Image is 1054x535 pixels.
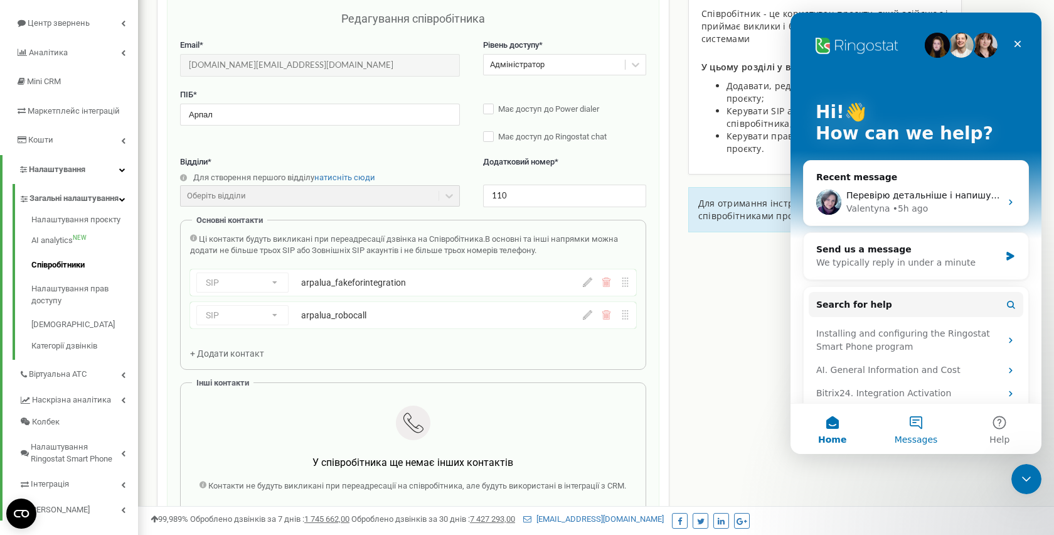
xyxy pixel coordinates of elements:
span: Ці контакти будуть викликані при переадресації дзвінка на Співробітника. [199,234,485,244]
a: [PERSON_NAME] [19,495,138,521]
a: Категорії дзвінків [31,337,138,352]
span: Інтеграція [31,478,69,490]
iframe: Intercom live chat [1011,464,1041,494]
div: arpalua_robocall [301,309,522,322]
span: Віртуальна АТС [29,369,87,381]
span: Редагування співробітника [341,12,485,25]
span: Маркетплейс інтеграцій [28,106,120,116]
span: Додавати, редагувати і видаляти співробітників проєкту; [727,80,945,104]
button: Open CMP widget [6,499,36,529]
span: Керувати правами доступу співробітників до проєкту. [727,130,930,154]
span: Email [180,40,200,50]
span: У цьому розділі у вас є можливість: [701,61,868,73]
span: Має доступ до Power dialer [498,104,599,114]
span: У співробітника ще немає інших контактів [312,457,513,468]
span: Для створення першого відділу [193,173,314,182]
span: + Додати контакт [190,349,264,359]
a: AI analyticsNEW [31,229,138,253]
span: Оброблено дзвінків за 30 днів : [351,514,515,524]
span: Рівень доступу [483,40,539,50]
a: Налаштування Ringostat Smart Phone [19,433,138,470]
span: Має доступ до Ringostat chat [498,132,607,141]
span: Аналiтика [29,48,68,57]
span: Налаштування [29,165,85,174]
span: Налаштування Ringostat Smart Phone [31,441,121,465]
span: Загальні налаштування [29,193,119,205]
div: SIParpalua_robocall [190,302,636,328]
span: Інші контакти [196,378,249,387]
input: Введіть Email [180,54,460,76]
a: Колбек [19,411,138,433]
a: Віртуальна АТС [19,360,138,386]
span: Mini CRM [27,77,61,86]
span: Кошти [28,135,53,144]
a: Наскрізна аналітика [19,386,138,411]
span: Центр звернень [28,18,90,28]
a: Інтеграція [19,470,138,495]
div: Адміністратор [490,59,545,71]
u: 1 745 662,00 [304,514,349,524]
span: Співробітник - це користувач проєкту, який здійснює і приймає виклики і бере участь в інтеграції ... [701,8,949,45]
span: 99,989% [151,514,188,524]
a: Співробітники [31,253,138,278]
a: Налаштування [3,155,138,185]
span: Контакти не будуть викликані при переадресації на співробітника, але будуть використані в інтегра... [208,481,626,490]
iframe: Intercom live chat [790,13,1041,454]
span: ПІБ [180,90,193,99]
span: Колбек [32,416,60,428]
a: [DEMOGRAPHIC_DATA] [31,313,138,337]
div: SIParpalua_fakeforintegration [190,269,636,296]
span: Для отримання інструкції з управління співробітниками проєкту перейдіть до [698,197,876,222]
a: Налаштування прав доступу [31,277,138,313]
u: 7 427 293,00 [470,514,515,524]
span: Відділи [180,157,208,166]
a: Загальні налаштування [19,184,138,210]
input: Введіть ПІБ [180,104,460,126]
span: Керувати SIP акаунтами і номерами кожного співробітника; [727,105,928,129]
span: Наскрізна аналітика [32,394,111,406]
a: Налаштування проєкту [31,214,138,229]
span: [PERSON_NAME] [29,504,90,516]
a: [EMAIL_ADDRESS][DOMAIN_NAME] [523,514,664,524]
span: Оброблено дзвінків за 7 днів : [190,514,349,524]
span: Додатковий номер [483,157,555,166]
input: Вкажіть додатковий номер [483,185,646,207]
span: Основні контакти [196,215,263,225]
a: натисніть сюди [314,173,375,182]
div: arpalua_fakeforintegration [301,276,522,289]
